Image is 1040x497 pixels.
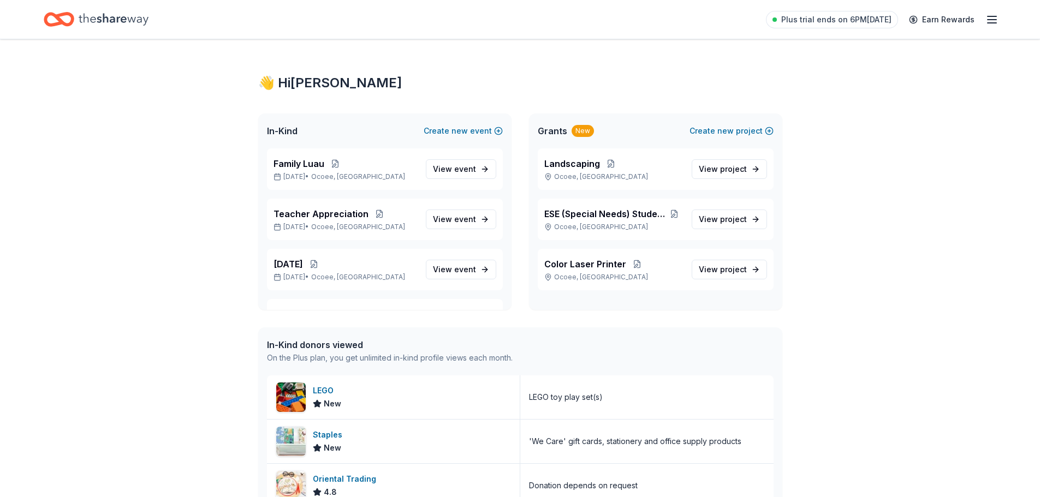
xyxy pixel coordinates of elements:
span: Ocoee, [GEOGRAPHIC_DATA] [311,172,405,181]
span: [DATE] [274,258,303,271]
div: Oriental Trading [313,472,381,486]
span: View [433,263,476,276]
span: Family Luau [274,157,324,170]
a: View event [426,260,496,279]
span: New [324,441,341,454]
span: Plus trial ends on 6PM[DATE] [781,13,892,26]
a: Earn Rewards [902,10,981,29]
div: LEGO toy play set(s) [529,391,603,404]
span: project [720,164,747,173]
a: Plus trial ends on 6PM[DATE] [766,11,898,28]
div: 'We Care' gift cards, stationery and office supply products [529,435,741,448]
a: View project [692,209,767,229]
span: Ocoee, [GEOGRAPHIC_DATA] [311,273,405,282]
span: View [699,263,747,276]
div: New [572,125,594,137]
span: Teacher Appreciation [274,207,369,220]
p: [DATE] • [274,273,417,282]
span: event [454,214,476,224]
div: 👋 Hi [PERSON_NAME] [258,74,782,92]
span: In-Kind [267,124,298,137]
span: new [451,124,468,137]
a: View event [426,159,496,179]
span: new [717,124,734,137]
span: Grants [538,124,567,137]
span: Ocoee, [GEOGRAPHIC_DATA] [311,223,405,231]
img: Image for LEGO [276,382,306,412]
span: project [720,265,747,274]
span: New [324,397,341,410]
span: View [433,213,476,226]
div: On the Plus plan, you get unlimited in-kind profile views each month. [267,351,513,364]
a: View event [426,209,496,229]
p: Ocoee, [GEOGRAPHIC_DATA] [544,273,683,282]
span: event [454,164,476,173]
span: View [699,213,747,226]
a: View project [692,260,767,279]
a: Home [44,7,148,32]
button: Createnewevent [424,124,503,137]
a: View project [692,159,767,179]
div: LEGO [313,384,341,397]
p: Ocoee, [GEOGRAPHIC_DATA] [544,223,683,231]
span: ESE (Special Needs) Student Support [544,207,666,220]
div: In-Kind donors viewed [267,338,513,351]
span: Landscaping [544,157,600,170]
img: Image for Staples [276,427,306,456]
span: Color Laser Printer [544,258,626,271]
button: Createnewproject [690,124,774,137]
span: event [454,265,476,274]
span: View [699,163,747,176]
div: Staples [313,428,347,441]
span: View [433,163,476,176]
p: Ocoee, [GEOGRAPHIC_DATA] [544,172,683,181]
p: [DATE] • [274,223,417,231]
div: Donation depends on request [529,479,638,492]
span: project [720,214,747,224]
p: [DATE] • [274,172,417,181]
span: Guardian Angels [274,308,346,321]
